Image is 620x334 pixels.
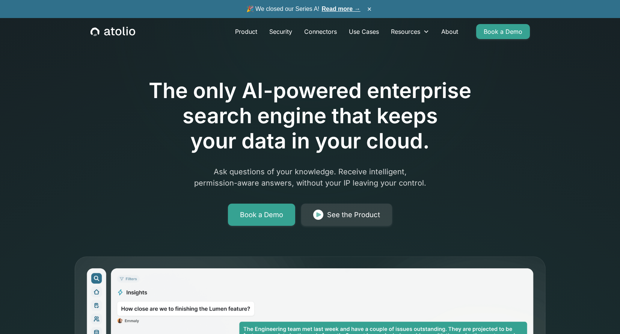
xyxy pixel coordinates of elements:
a: Read more → [322,6,361,12]
div: Resources [385,24,435,39]
div: See the Product [327,210,380,220]
a: About [435,24,464,39]
a: Security [263,24,298,39]
a: Use Cases [343,24,385,39]
button: × [365,5,374,13]
a: home [91,27,135,36]
a: Book a Demo [228,204,295,226]
a: Book a Demo [476,24,530,39]
span: 🎉 We closed our Series A! [246,5,361,14]
div: Resources [391,27,420,36]
a: Product [229,24,263,39]
h1: The only AI-powered enterprise search engine that keeps your data in your cloud. [118,78,502,154]
a: Connectors [298,24,343,39]
p: Ask questions of your knowledge. Receive intelligent, permission-aware answers, without your IP l... [166,166,454,189]
a: See the Product [301,204,392,226]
